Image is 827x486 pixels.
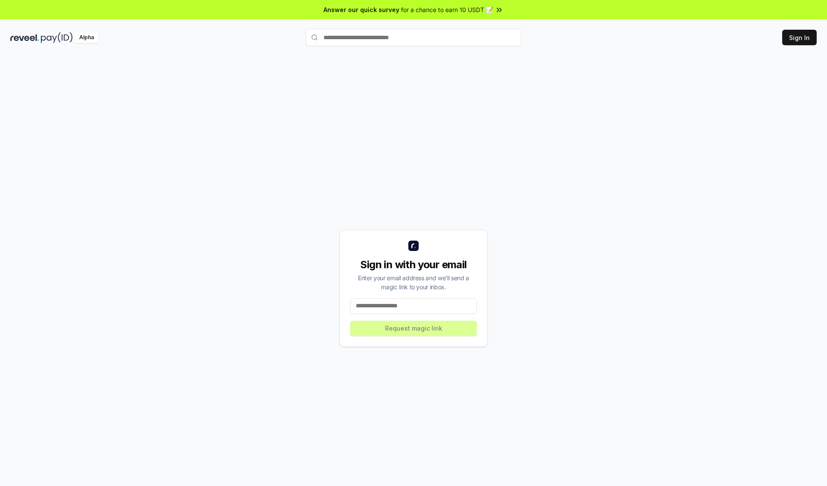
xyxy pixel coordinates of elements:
span: for a chance to earn 10 USDT 📝 [401,5,493,14]
img: logo_small [408,241,419,251]
div: Sign in with your email [350,258,477,272]
div: Alpha [75,32,99,43]
span: Answer our quick survey [323,5,399,14]
img: pay_id [41,32,73,43]
button: Sign In [782,30,817,45]
div: Enter your email address and we’ll send a magic link to your inbox. [350,273,477,291]
img: reveel_dark [10,32,39,43]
